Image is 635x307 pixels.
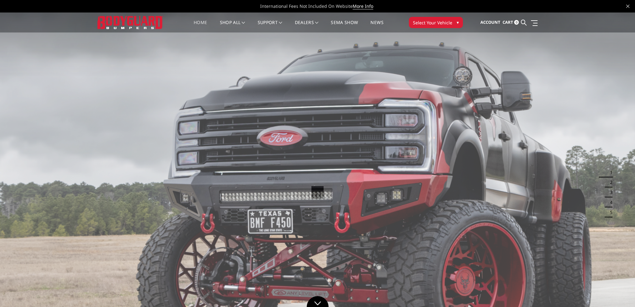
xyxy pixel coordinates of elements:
[606,187,613,197] button: 3 of 5
[503,19,513,25] span: Cart
[409,17,463,28] button: Select Your Vehicle
[295,20,319,32] a: Dealers
[606,207,613,217] button: 5 of 5
[220,20,245,32] a: shop all
[480,19,500,25] span: Account
[503,14,519,31] a: Cart 0
[413,19,452,26] span: Select Your Vehicle
[331,20,358,32] a: SEMA Show
[457,19,459,26] span: ▾
[353,3,373,9] a: More Info
[606,167,613,177] button: 1 of 5
[370,20,383,32] a: News
[307,296,329,307] a: Click to Down
[606,197,613,207] button: 4 of 5
[514,20,519,25] span: 0
[480,14,500,31] a: Account
[258,20,282,32] a: Support
[194,20,207,32] a: Home
[97,16,163,29] img: BODYGUARD BUMPERS
[606,177,613,187] button: 2 of 5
